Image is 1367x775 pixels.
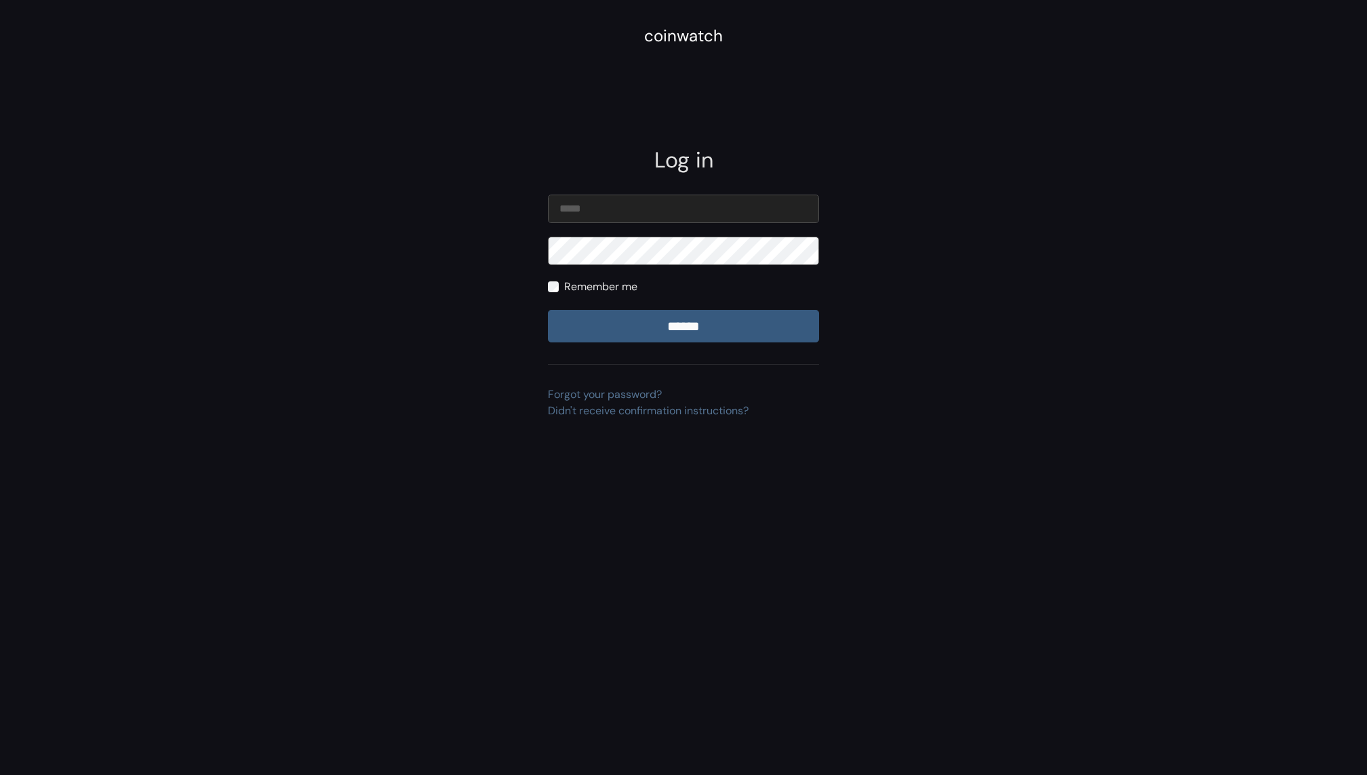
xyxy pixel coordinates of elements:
[644,31,723,45] a: coinwatch
[644,24,723,48] div: coinwatch
[548,387,662,401] a: Forgot your password?
[564,279,637,295] label: Remember me
[548,147,819,173] h2: Log in
[548,403,749,418] a: Didn't receive confirmation instructions?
